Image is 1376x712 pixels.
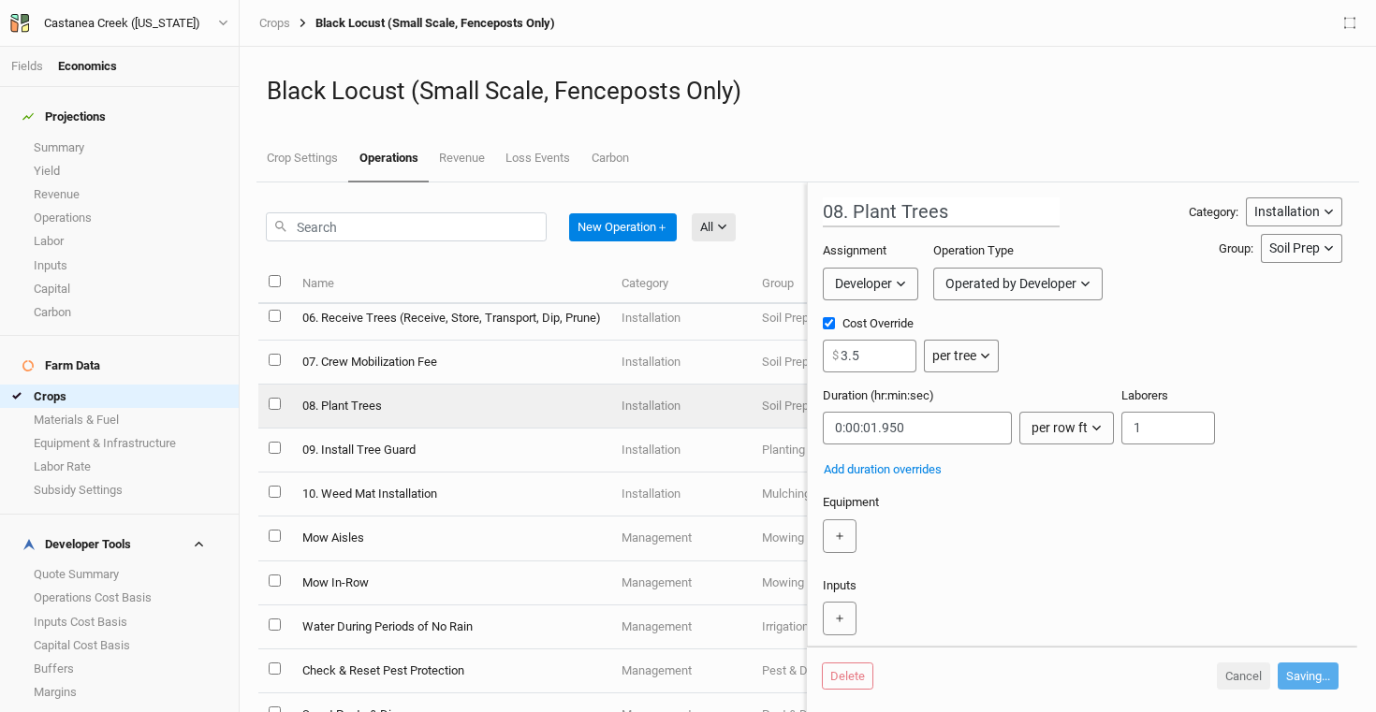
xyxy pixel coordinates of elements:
[823,268,918,300] button: Developer
[752,297,892,341] td: Soil Prep
[11,526,227,563] h4: Developer Tools
[266,212,547,241] input: Search
[823,317,835,329] input: Cost Override
[611,561,752,605] td: Management
[1269,239,1320,258] div: Soil Prep
[823,197,1060,227] input: Operation name
[611,385,752,429] td: Installation
[291,385,610,429] td: 08. Plant Trees
[611,605,752,649] td: Management
[932,346,976,366] div: per tree
[1254,202,1320,222] div: Installation
[823,519,856,553] button: ＋
[933,268,1103,300] button: Operated by Developer
[22,537,131,552] div: Developer Tools
[429,136,495,181] a: Revenue
[269,398,281,410] input: select this item
[256,136,348,181] a: Crop Settings
[569,213,677,241] button: New Operation＋
[611,429,752,472] td: Installation
[752,429,892,472] td: Planting
[269,486,281,498] input: select this item
[1019,412,1114,444] button: per row ft
[1246,197,1342,226] button: Installation
[823,494,879,511] label: Equipment
[291,429,610,472] td: 09. Install Tree Guard
[269,618,281,631] input: select this item
[933,242,1014,259] label: Operation Type
[44,14,200,33] div: Castanea Creek ([US_STATE])
[291,472,610,516] td: 10. Weed Mat Installation
[291,341,610,385] td: 07. Crew Mobilization Fee
[44,14,200,33] div: Castanea Creek (Washington)
[752,264,892,304] th: Group
[269,354,281,366] input: select this item
[752,516,892,560] td: Mowing
[269,310,281,322] input: select this item
[611,516,752,560] td: Management
[269,574,281,587] input: select this item
[752,472,892,516] td: Mulching
[835,274,892,294] div: Developer
[823,602,856,635] button: ＋
[700,218,713,237] div: All
[269,662,281,675] input: select this item
[22,109,106,124] div: Projections
[269,530,281,542] input: select this item
[291,649,610,693] td: Check & Reset Pest Protection
[269,442,281,454] input: select this item
[692,213,736,241] button: All
[11,59,43,73] a: Fields
[22,358,100,373] div: Farm Data
[611,472,752,516] td: Installation
[924,340,999,372] button: per tree
[611,341,752,385] td: Installation
[611,264,752,304] th: Category
[1121,387,1168,404] label: Laborers
[823,242,886,259] label: Assignment
[269,275,281,287] input: select all items
[1219,240,1253,257] div: Group:
[495,136,580,181] a: Loss Events
[259,16,290,31] a: Crops
[291,516,610,560] td: Mow Aisles
[823,577,856,594] label: Inputs
[291,605,610,649] td: Water During Periods of No Rain
[752,561,892,605] td: Mowing
[1189,204,1238,221] div: Category:
[945,274,1076,294] div: Operated by Developer
[290,16,555,31] div: Black Locust (Small Scale, Fenceposts Only)
[611,297,752,341] td: Installation
[9,13,229,34] button: Castanea Creek ([US_STATE])
[752,385,892,429] td: Soil Prep
[823,459,943,480] button: Add duration overrides
[823,315,999,332] label: Cost Override
[291,297,610,341] td: 06. Receive Trees (Receive, Store, Transport, Dip, Prune)
[752,605,892,649] td: Irrigation
[1261,234,1342,263] button: Soil Prep
[611,649,752,693] td: Management
[752,649,892,693] td: Pest & Disease
[348,136,428,182] a: Operations
[291,561,610,605] td: Mow In-Row
[1032,418,1088,438] div: per row ft
[823,412,1012,444] input: 12:34:56
[581,136,639,181] a: Carbon
[291,264,610,304] th: Name
[58,58,117,75] div: Economics
[267,77,1349,106] h1: Black Locust (Small Scale, Fenceposts Only)
[823,387,934,404] label: Duration (hr:min:sec)
[832,347,839,364] label: $
[752,341,892,385] td: Soil Prep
